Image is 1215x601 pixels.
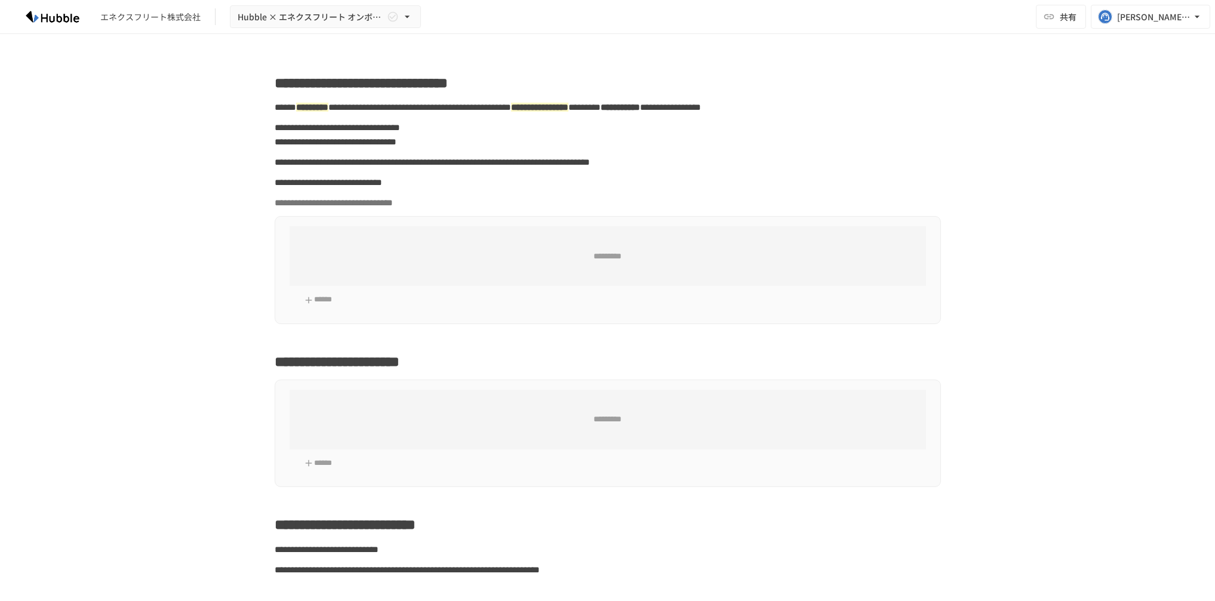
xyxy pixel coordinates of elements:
[1091,5,1210,29] button: [PERSON_NAME][EMAIL_ADDRESS][PERSON_NAME][DOMAIN_NAME]
[14,7,91,26] img: HzDRNkGCf7KYO4GfwKnzITak6oVsp5RHeZBEM1dQFiQ
[1036,5,1086,29] button: 共有
[230,5,421,29] button: Hubble × エネクスフリート オンボーディングプロジェクト
[1060,10,1076,23] span: 共有
[238,10,385,24] span: Hubble × エネクスフリート オンボーディングプロジェクト
[100,11,201,23] div: エネクスフリート株式会社
[1117,10,1191,24] div: [PERSON_NAME][EMAIL_ADDRESS][PERSON_NAME][DOMAIN_NAME]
